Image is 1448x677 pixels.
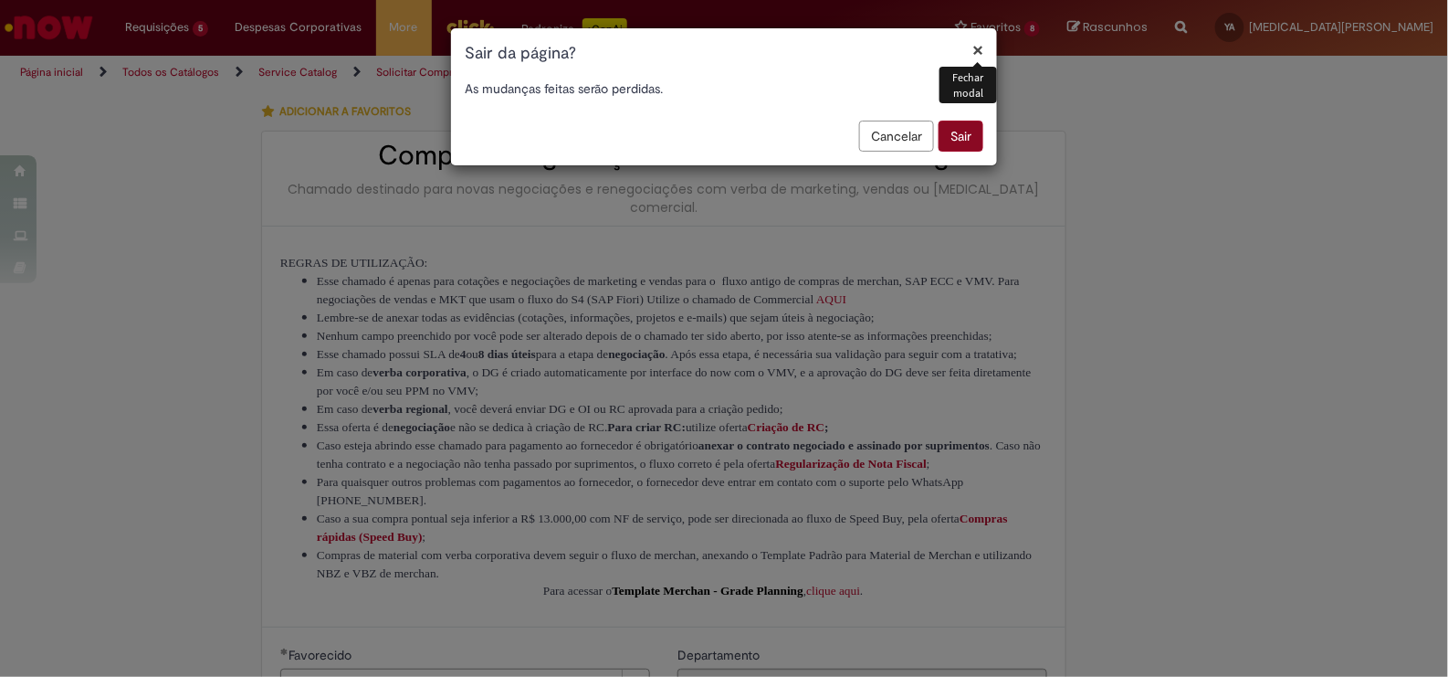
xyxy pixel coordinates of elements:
button: Fechar modal [972,40,983,59]
button: Cancelar [859,121,934,152]
h1: Sair da página? [465,42,983,66]
p: As mudanças feitas serão perdidas. [465,79,983,98]
button: Sair [939,121,983,152]
div: Fechar modal [939,67,997,103]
